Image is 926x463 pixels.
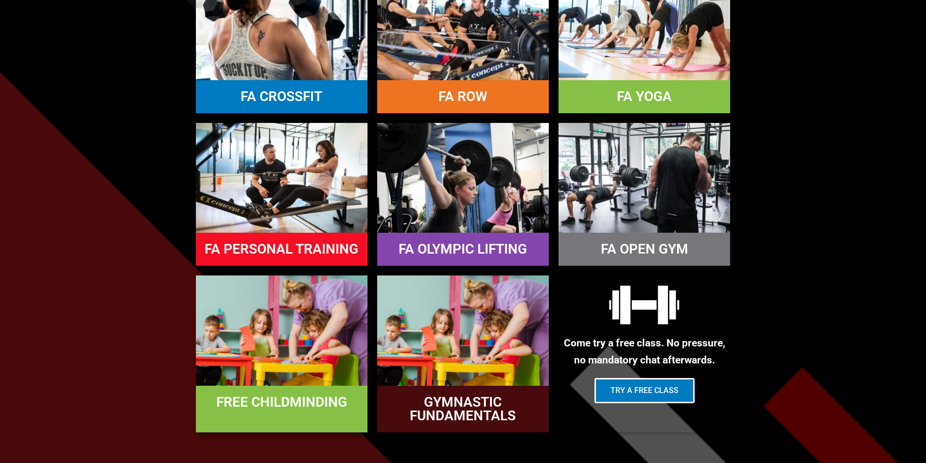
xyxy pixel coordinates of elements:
[241,88,322,104] a: FA CROSSFIT
[205,241,358,257] a: FA PERSONAL TRAINING
[399,241,527,257] a: FA OLYMPIC LIFTING
[438,88,488,104] a: FA ROW
[601,241,688,257] a: FA OPEN GYM
[594,378,695,403] a: Try a Free Class
[617,88,672,104] a: FA YOGA
[564,337,725,366] strong: Come try a free class. No pressure, no mandatory chat afterwards.
[216,394,347,410] a: FREE CHILDMINDING
[611,387,679,394] span: Try a Free Class
[410,394,516,424] a: GYMNASTIC FUNDAMENTALS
